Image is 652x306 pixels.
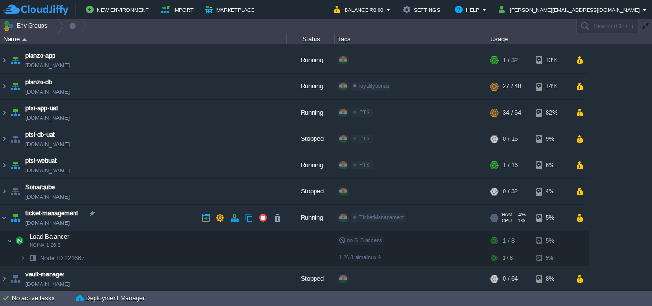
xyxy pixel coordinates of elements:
img: AMDAwAAAACH5BAEAAAAALAAAAAABAAEAAAICRAEAOw== [0,205,8,231]
a: planzo-app [25,51,55,61]
a: ptsi-db-uat [25,130,55,139]
img: AMDAwAAAACH5BAEAAAAALAAAAAABAAEAAAICRAEAOw== [9,126,22,152]
div: 1 / 32 [503,47,518,73]
img: AMDAwAAAACH5BAEAAAAALAAAAAABAAEAAAICRAEAOw== [26,251,39,265]
img: AMDAwAAAACH5BAEAAAAALAAAAAABAAEAAAICRAEAOw== [0,152,8,178]
img: AMDAwAAAACH5BAEAAAAALAAAAAABAAEAAAICRAEAOw== [7,231,12,250]
span: CPU [502,218,512,223]
div: 13% [536,47,567,73]
img: CloudJiffy [3,4,68,16]
span: TicketManagement [359,214,404,220]
a: [DOMAIN_NAME] [25,166,70,175]
div: Stopped [287,126,335,152]
div: Running [287,205,335,231]
a: ptsi-webuat [25,156,57,166]
span: [DOMAIN_NAME] [25,87,70,96]
div: 1 / 16 [503,152,518,178]
button: New Environment [86,4,152,15]
span: 4% [516,212,526,218]
img: AMDAwAAAACH5BAEAAAAALAAAAAABAAEAAAICRAEAOw== [20,251,26,265]
div: 34 / 64 [503,100,521,126]
img: AMDAwAAAACH5BAEAAAAALAAAAAABAAEAAAICRAEAOw== [0,266,8,292]
button: Marketplace [205,4,257,15]
img: AMDAwAAAACH5BAEAAAAALAAAAAABAAEAAAICRAEAOw== [0,179,8,204]
img: AMDAwAAAACH5BAEAAAAALAAAAAABAAEAAAICRAEAOw== [22,38,27,41]
a: planzo-db [25,77,52,87]
div: 9% [536,126,567,152]
div: Running [287,100,335,126]
a: vault-manager [25,270,64,279]
img: AMDAwAAAACH5BAEAAAAALAAAAAABAAEAAAICRAEAOw== [0,47,8,73]
span: loyalitybonus [359,83,389,89]
button: [PERSON_NAME][EMAIL_ADDRESS][DOMAIN_NAME] [499,4,642,15]
div: Status [287,33,334,44]
div: 5% [536,251,567,265]
div: No active tasks [12,291,72,306]
span: PTSI [359,162,371,168]
span: Load Balancer [29,232,71,241]
span: [DOMAIN_NAME] [25,113,70,123]
span: no SLB access [339,237,382,243]
button: Import [161,4,197,15]
img: AMDAwAAAACH5BAEAAAAALAAAAAABAAEAAAICRAEAOw== [9,47,22,73]
div: Usage [488,33,589,44]
span: RAM [502,212,512,218]
span: 1% [515,218,525,223]
div: Running [287,74,335,99]
img: AMDAwAAAACH5BAEAAAAALAAAAAABAAEAAAICRAEAOw== [9,100,22,126]
button: Deployment Manager [76,294,145,303]
span: [DOMAIN_NAME] [25,279,70,289]
span: NGINX 1.26.3 [30,243,61,248]
span: PTSI [359,109,371,115]
div: 4% [536,179,567,204]
button: Balance ₹0.00 [334,4,386,15]
div: 14% [536,74,567,99]
div: Stopped [287,266,335,292]
div: 1 / 8 [503,231,515,250]
a: ptsi-app-uat [25,104,58,113]
div: 0 / 64 [503,266,518,292]
img: AMDAwAAAACH5BAEAAAAALAAAAAABAAEAAAICRAEAOw== [9,205,22,231]
div: Running [287,47,335,73]
button: Settings [403,4,443,15]
img: AMDAwAAAACH5BAEAAAAALAAAAAABAAEAAAICRAEAOw== [9,179,22,204]
div: 0 / 16 [503,126,518,152]
a: Node ID:221667 [39,254,86,262]
span: 1.26.3-almalinux-9 [339,254,381,260]
button: Help [455,4,482,15]
a: [DOMAIN_NAME] [25,218,70,228]
div: 5% [536,205,567,231]
a: Sonarqube [25,182,55,192]
div: 5% [536,231,567,250]
div: 6% [536,152,567,178]
button: Env Groups [3,19,51,32]
img: AMDAwAAAACH5BAEAAAAALAAAAAABAAEAAAICRAEAOw== [0,100,8,126]
a: [DOMAIN_NAME] [25,192,70,201]
div: Name [1,33,286,44]
div: 8% [536,266,567,292]
span: Node ID: [40,254,64,262]
a: ticket-management [25,209,78,218]
div: Stopped [287,179,335,204]
div: Running [287,152,335,178]
img: AMDAwAAAACH5BAEAAAAALAAAAAABAAEAAAICRAEAOw== [0,126,8,152]
div: 82% [536,100,567,126]
img: AMDAwAAAACH5BAEAAAAALAAAAAABAAEAAAICRAEAOw== [9,152,22,178]
img: AMDAwAAAACH5BAEAAAAALAAAAAABAAEAAAICRAEAOw== [9,266,22,292]
div: 1 / 8 [503,251,513,265]
img: AMDAwAAAACH5BAEAAAAALAAAAAABAAEAAAICRAEAOw== [0,74,8,99]
div: Tags [335,33,487,44]
a: Load BalancerNGINX 1.26.3 [29,233,71,240]
span: PTSI [359,136,371,141]
span: [DOMAIN_NAME] [25,139,70,149]
span: 221667 [39,254,86,262]
img: AMDAwAAAACH5BAEAAAAALAAAAAABAAEAAAICRAEAOw== [13,231,26,250]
